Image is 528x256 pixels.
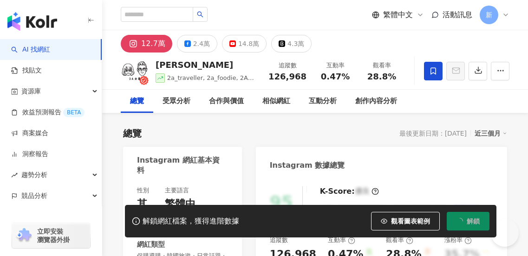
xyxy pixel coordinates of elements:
[121,35,172,53] button: 12.7萬
[318,61,353,70] div: 互動率
[11,150,48,159] a: 洞察報告
[121,57,149,85] img: KOL Avatar
[309,96,337,107] div: 互動分析
[222,35,267,53] button: 14.8萬
[486,10,492,20] span: 新
[137,186,149,195] div: 性別
[321,72,350,81] span: 0.47%
[475,127,507,139] div: 近三個月
[371,212,440,230] button: 觀看圖表範例
[141,37,165,50] div: 12.7萬
[197,11,203,18] span: search
[21,185,47,206] span: 競品分析
[177,35,217,53] button: 2.4萬
[383,10,413,20] span: 繁體中文
[456,217,463,224] span: loading
[364,61,399,70] div: 觀看率
[447,212,489,230] button: 解鎖
[209,96,244,107] div: 合作與價值
[270,160,345,171] div: Instagram 數據總覽
[268,61,306,70] div: 追蹤數
[11,129,48,138] a: 商案媒合
[11,108,85,117] a: 效益預測報告BETA
[328,236,355,244] div: 互動率
[165,197,200,226] div: 繁體中文
[193,37,210,50] div: 2.4萬
[238,37,259,50] div: 14.8萬
[367,72,396,81] span: 28.8%
[270,236,288,244] div: 追蹤數
[143,217,239,226] div: 解鎖網紅檔案，獲得進階數據
[165,186,189,195] div: 主要語言
[137,197,156,226] div: 其他
[11,66,42,75] a: 找貼文
[11,172,18,178] span: rise
[268,72,306,81] span: 126,968
[137,240,165,249] div: 網紅類型
[130,96,144,107] div: 總覽
[467,217,480,225] span: 解鎖
[21,81,41,102] span: 資源庫
[123,127,142,140] div: 總覽
[15,228,33,243] img: chrome extension
[320,186,379,197] div: K-Score :
[399,130,467,137] div: 最後更新日期：[DATE]
[443,10,472,19] span: 活動訊息
[444,236,472,244] div: 漲粉率
[167,74,254,91] span: 2a_traveller, 2a_foodie, 2A夫妻
[262,96,290,107] div: 相似網紅
[21,164,47,185] span: 趨勢分析
[386,236,413,244] div: 觀看率
[7,12,57,31] img: logo
[156,59,258,71] div: [PERSON_NAME]
[11,45,50,54] a: searchAI 找網紅
[37,227,70,244] span: 立即安裝 瀏覽器外掛
[12,223,90,248] a: chrome extension立即安裝 瀏覽器外掛
[271,35,312,53] button: 4.3萬
[355,96,397,107] div: 創作內容分析
[137,155,223,176] div: Instagram 網紅基本資料
[287,37,304,50] div: 4.3萬
[391,217,430,225] span: 觀看圖表範例
[163,96,190,107] div: 受眾分析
